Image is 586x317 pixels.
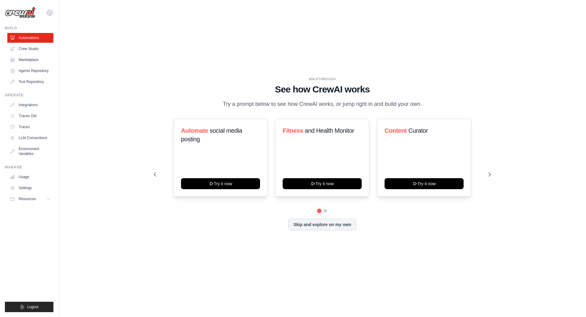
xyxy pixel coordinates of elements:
a: Traces Old [7,111,53,121]
button: Try it now [385,178,464,189]
span: Curator [408,127,428,134]
div: Build [5,26,53,31]
span: Automate [181,127,208,134]
a: LLM Connections [7,133,53,143]
a: Integrations [7,100,53,110]
a: Usage [7,172,53,182]
a: Tool Repository [7,77,53,87]
a: Marketplace [7,55,53,65]
img: Logo [5,7,35,19]
a: Environment Variables [7,144,53,159]
span: Content [385,127,407,134]
a: Agents Repository [7,66,53,76]
button: Try it now [181,178,260,189]
h1: See how CrewAI works [154,84,491,95]
div: Manage [5,165,53,170]
span: Resources [19,196,36,201]
button: Resources [7,194,53,204]
a: Traces [7,122,53,132]
div: Operate [5,93,53,98]
button: Logout [5,302,53,312]
a: Automations [7,33,53,43]
button: Try it now [283,178,362,189]
a: Settings [7,183,53,193]
span: social media posting [181,127,242,142]
a: Crew Studio [7,44,53,54]
span: and Health Monitor [305,127,354,134]
span: Logout [27,304,38,309]
button: Skip and explore on my own [288,219,356,230]
p: Try a prompt below to see how CrewAI works, or jump right in and build your own. [220,100,425,109]
span: Fitness [283,127,303,134]
div: WALKTHROUGH [154,77,491,81]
